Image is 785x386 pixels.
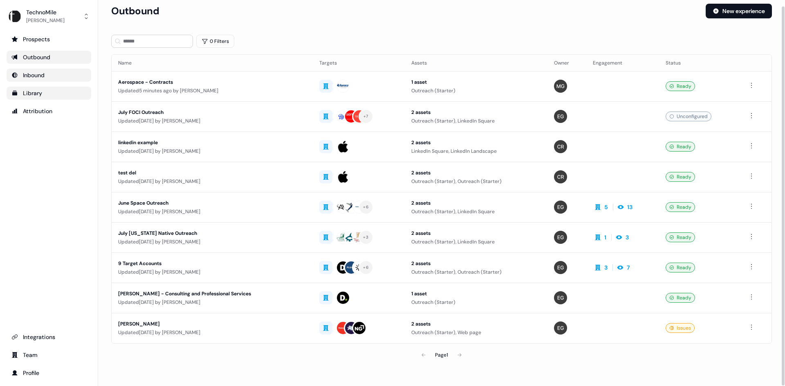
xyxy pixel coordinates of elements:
th: Engagement [586,55,659,71]
div: Outbound [11,53,86,61]
a: Go to integrations [7,330,91,344]
div: Integrations [11,333,86,341]
button: 0 Filters [196,35,234,48]
div: Ready [666,142,695,152]
div: 2 assets [411,199,541,207]
button: TechnoMile[PERSON_NAME] [7,7,91,26]
div: 1 asset [411,78,541,86]
img: Erica [554,201,567,214]
div: Updated [DATE] by [PERSON_NAME] [118,147,306,155]
img: Erica [554,261,567,274]
div: Updated 5 minutes ago by [PERSON_NAME] [118,87,306,95]
div: Unconfigured [666,112,711,121]
div: + 7 [363,113,368,120]
h3: Outbound [111,5,159,17]
th: Owner [547,55,586,71]
div: Updated [DATE] by [PERSON_NAME] [118,177,306,185]
img: Erica [554,321,567,335]
th: Status [659,55,740,71]
div: test del [118,169,306,177]
div: Updated [DATE] by [PERSON_NAME] [118,328,306,337]
div: 3 [604,263,608,272]
div: 7 [627,263,630,272]
a: Go to team [7,348,91,361]
div: Profile [11,369,86,377]
div: + 6 [363,203,368,211]
a: Go to prospects [7,33,91,46]
div: 2 assets [411,169,541,177]
img: Megan [554,80,567,93]
div: Ready [666,293,695,303]
div: Page 1 [435,351,448,359]
div: Outreach (Starter), Outreach (Starter) [411,177,541,185]
div: Updated [DATE] by [PERSON_NAME] [118,208,306,216]
th: Name [112,55,313,71]
div: [PERSON_NAME] - Consulting and Professional Services [118,290,306,298]
div: [PERSON_NAME] [26,16,65,25]
div: 2 assets [411,108,541,116]
div: Outreach (Starter), Web page [411,328,541,337]
div: June Space Outreach [118,199,306,207]
div: Ready [666,263,695,272]
div: Attribution [11,107,86,115]
div: Updated [DATE] by [PERSON_NAME] [118,238,306,246]
a: Go to Inbound [7,69,91,82]
img: Cary [554,140,567,153]
div: 2 assets [411,259,541,268]
button: New experience [706,4,772,18]
div: 5 [604,203,608,211]
a: Go to attribution [7,105,91,118]
div: Team [11,351,86,359]
img: Cary [554,170,567,183]
div: Updated [DATE] by [PERSON_NAME] [118,298,306,306]
div: + 6 [363,264,368,271]
img: Erica [554,110,567,123]
div: 2 assets [411,320,541,328]
div: Outreach (Starter), LinkedIn Square [411,117,541,125]
th: Assets [405,55,547,71]
div: Ready [666,232,695,242]
img: Erica [554,291,567,304]
div: Updated [DATE] by [PERSON_NAME] [118,268,306,276]
div: Updated [DATE] by [PERSON_NAME] [118,117,306,125]
div: Inbound [11,71,86,79]
div: 2 assets [411,138,541,147]
div: 1 [604,233,606,241]
div: Ready [666,202,695,212]
div: LinkedIn Square, LinkedIn Landscape [411,147,541,155]
div: 9 Target Accounts [118,259,306,268]
th: Targets [313,55,405,71]
div: Outreach (Starter), LinkedIn Square [411,208,541,216]
div: + 3 [363,234,368,241]
div: Outreach (Starter) [411,298,541,306]
div: Aerospace - Contracts [118,78,306,86]
div: Ready [666,81,695,91]
a: Go to templates [7,87,91,100]
div: Outreach (Starter), LinkedIn Square [411,238,541,246]
div: 2 assets [411,229,541,237]
div: Ready [666,172,695,182]
div: linkedin example [118,138,306,147]
img: Erica [554,231,567,244]
div: 1 asset [411,290,541,298]
div: July FOCI Outreach [118,108,306,116]
div: [PERSON_NAME] [118,320,306,328]
div: Outreach (Starter) [411,87,541,95]
div: Library [11,89,86,97]
div: Issues [666,323,695,333]
div: Prospects [11,35,86,43]
div: July [US_STATE] Native Outreach [118,229,306,237]
div: 13 [627,203,632,211]
div: 3 [626,233,629,241]
div: Outreach (Starter), Outreach (Starter) [411,268,541,276]
a: Go to profile [7,366,91,379]
a: Go to outbound experience [7,51,91,64]
div: TechnoMile [26,8,65,16]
